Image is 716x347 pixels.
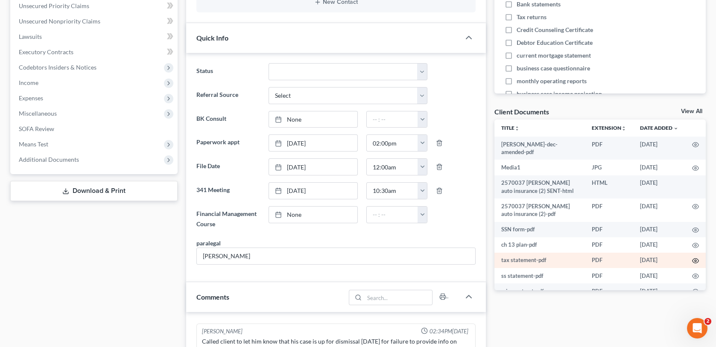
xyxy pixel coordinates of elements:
span: Quick Info [196,34,228,42]
td: HTML [585,175,633,199]
iframe: Intercom live chat [687,318,707,338]
span: SOFA Review [19,125,54,132]
td: [DATE] [633,160,685,175]
input: Search... [364,290,432,305]
td: mjw contract-pdf [494,283,585,299]
a: SOFA Review [12,121,178,137]
a: [DATE] [269,159,357,175]
td: PDF [585,253,633,268]
td: [DATE] [633,175,685,199]
span: 02:34PM[DATE] [430,327,468,335]
td: PDF [585,268,633,283]
span: Unsecured Priority Claims [19,2,89,9]
div: Client Documents [494,107,549,116]
a: Date Added expand_more [640,125,678,131]
a: Lawsuits [12,29,178,44]
span: Codebtors Insiders & Notices [19,64,96,71]
input: -- : -- [367,135,418,151]
td: [DATE] [633,222,685,237]
span: Comments [196,293,229,301]
label: Status [192,63,264,80]
td: PDF [585,137,633,160]
span: Executory Contracts [19,48,73,55]
td: 2570037 [PERSON_NAME] auto insurance (2) SENT-html [494,175,585,199]
span: Unsecured Nonpriority Claims [19,17,100,25]
td: [PERSON_NAME]-dec-amended-pdf [494,137,585,160]
td: PDF [585,198,633,222]
td: PDF [585,222,633,237]
span: Expenses [19,94,43,102]
span: Additional Documents [19,156,79,163]
span: Lawsuits [19,33,42,40]
span: Debtor Education Certificate [517,38,593,47]
td: 2570037 [PERSON_NAME] auto insurance (2)-pdf [494,198,585,222]
a: Unsecured Nonpriority Claims [12,14,178,29]
div: [PERSON_NAME] [202,327,243,335]
i: unfold_more [621,126,626,131]
input: -- : -- [367,183,418,199]
a: [DATE] [269,135,357,151]
span: Miscellaneous [19,110,57,117]
span: Credit Counseling Certificate [517,26,593,34]
span: Income [19,79,38,86]
input: -- : -- [367,111,418,128]
td: [DATE] [633,237,685,253]
td: Media1 [494,160,585,175]
span: 2 [704,318,711,325]
td: PDF [585,283,633,299]
a: None [269,207,357,223]
td: [DATE] [633,253,685,268]
span: Means Test [19,140,48,148]
a: [DATE] [269,183,357,199]
input: -- : -- [367,159,418,175]
a: Download & Print [10,181,178,201]
a: Titleunfold_more [501,125,520,131]
span: monthly operating reports [517,77,587,85]
td: [DATE] [633,137,685,160]
i: expand_more [673,126,678,131]
i: unfold_more [514,126,520,131]
span: Tax returns [517,13,546,21]
td: JPG [585,160,633,175]
input: -- : -- [367,207,418,223]
label: 341 Meeting [192,182,264,199]
td: PDF [585,237,633,253]
a: Executory Contracts [12,44,178,60]
td: SSN form-pdf [494,222,585,237]
label: File Date [192,158,264,175]
div: paralegal [196,239,221,248]
label: Financial Management Course [192,206,264,232]
span: business case questionnaire [517,64,590,73]
td: [DATE] [633,283,685,299]
a: None [269,111,357,128]
input: -- [197,248,475,264]
td: [DATE] [633,268,685,283]
label: BK Consult [192,111,264,128]
label: Paperwork appt [192,134,264,152]
a: View All [681,108,702,114]
td: tax statement-pdf [494,253,585,268]
td: ch 13 plan-pdf [494,237,585,253]
span: current mortgage statement [517,51,591,60]
td: ss statement-pdf [494,268,585,283]
label: Referral Source [192,87,264,104]
a: Extensionunfold_more [592,125,626,131]
span: business case income projection [517,90,602,98]
td: [DATE] [633,198,685,222]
